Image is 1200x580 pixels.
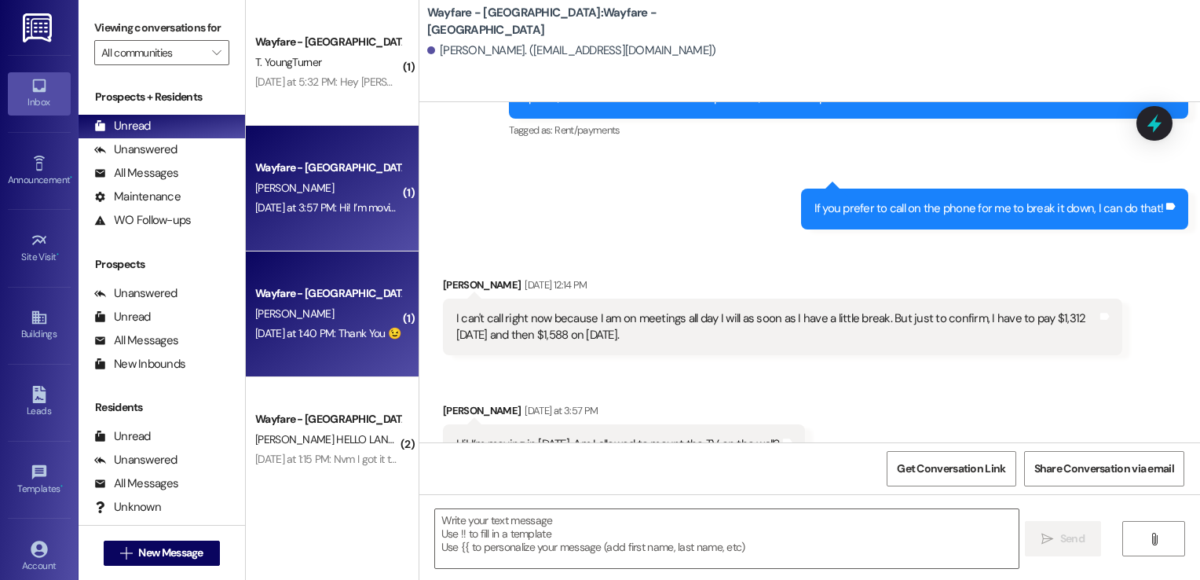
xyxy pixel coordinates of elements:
a: Buildings [8,304,71,347]
button: Get Conversation Link [887,451,1015,486]
div: Hi! I’m moving in [DATE]. Am I allowed to mount the TV on the wall? [456,436,780,453]
span: • [70,172,72,183]
div: [DATE] 12:14 PM [521,277,587,293]
div: [DATE] at 3:57 PM [521,402,598,419]
span: New Message [138,545,203,561]
div: Wayfare - [GEOGRAPHIC_DATA] [255,34,401,50]
i:  [1148,533,1160,545]
div: Unread [94,118,151,134]
div: Unanswered [94,141,177,158]
div: Wayfare - [GEOGRAPHIC_DATA] [255,285,401,302]
a: Site Visit • [8,227,71,270]
div: WO Follow-ups [94,212,191,229]
div: Unanswered [94,285,177,302]
div: New Inbounds [94,356,185,373]
a: Templates • [8,459,71,501]
div: All Messages [94,165,178,182]
a: Inbox [8,72,71,115]
button: Share Conversation via email [1024,451,1184,486]
span: Share Conversation via email [1034,461,1174,477]
div: Unread [94,309,151,325]
span: [PERSON_NAME] [255,181,334,195]
i:  [1041,533,1053,545]
div: [DATE] at 1:15 PM: Nvm I got it thank you! [255,452,434,466]
div: [PERSON_NAME]. ([EMAIL_ADDRESS][DOMAIN_NAME]) [427,42,716,59]
div: Maintenance [94,189,181,205]
span: Get Conversation Link [897,461,1005,477]
span: [PERSON_NAME] [255,307,334,321]
div: Prospects + Residents [79,89,245,105]
span: • [60,481,63,492]
div: [PERSON_NAME] [443,277,1122,299]
button: Send [1025,521,1101,556]
span: Rent/payments [554,123,620,137]
div: Tagged as: [509,119,1188,141]
input: All communities [101,40,204,65]
button: New Message [104,541,220,566]
div: Unanswered [94,452,177,468]
div: Wayfare - [GEOGRAPHIC_DATA] [255,160,401,176]
div: Wayfare - [GEOGRAPHIC_DATA] [255,411,401,428]
div: All Messages [94,332,178,349]
span: • [57,249,59,260]
div: [DATE] at 5:32 PM: Hey [PERSON_NAME] so if I chose the 9/26 instead. is the price still 1795 or w... [255,75,777,89]
i:  [120,547,132,560]
b: Wayfare - [GEOGRAPHIC_DATA]: Wayfare - [GEOGRAPHIC_DATA] [427,5,741,39]
div: I can't call right now because I am on meetings all day I will as soon as I have a little break. ... [456,310,1097,344]
div: Unread [94,428,151,445]
img: ResiDesk Logo [23,13,55,42]
span: T. YoungTurner [255,55,321,69]
div: [DATE] at 3:57 PM: Hi! I’m moving in [DATE]. Am I allowed to mount the TV on the wall? [255,200,638,215]
span: [PERSON_NAME] HELLO LANDING [255,432,412,446]
span: Send [1060,530,1085,547]
i:  [212,46,221,59]
a: Account [8,536,71,578]
div: [DATE] at 1:40 PM: Thank You 😉 [255,326,401,340]
div: Unknown [94,499,161,516]
label: Viewing conversations for [94,16,229,40]
a: Leads [8,381,71,424]
div: If you prefer to call on the phone for me to break it down, I can do that! [814,200,1164,217]
div: All Messages [94,475,178,492]
div: Residents [79,399,245,416]
div: Prospects [79,256,245,273]
div: [PERSON_NAME] [443,402,805,424]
